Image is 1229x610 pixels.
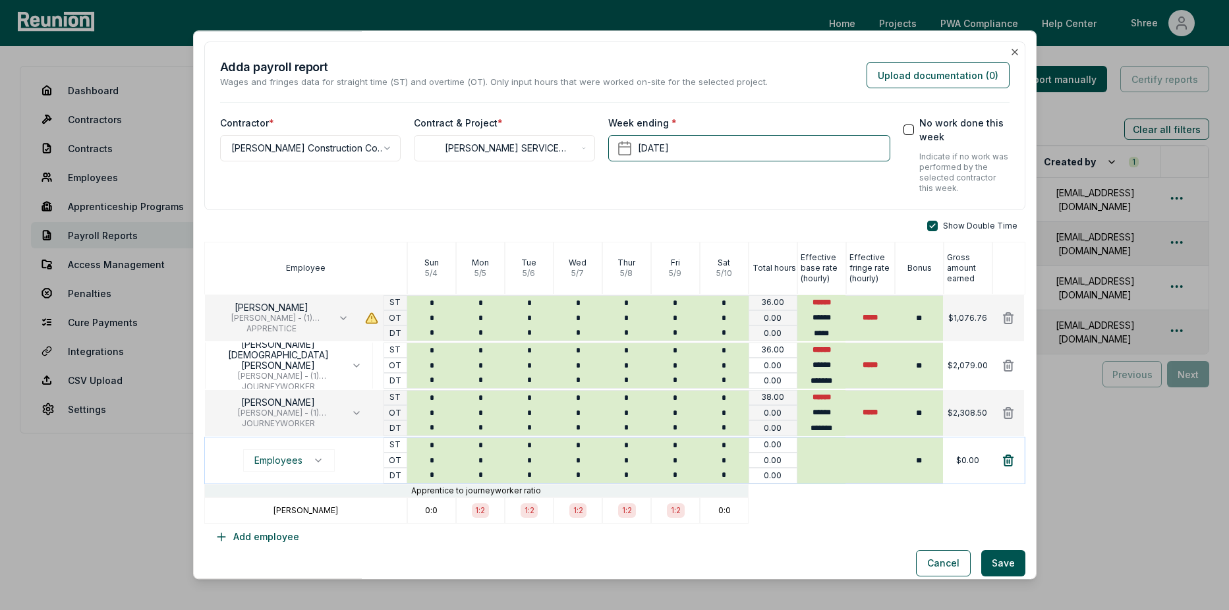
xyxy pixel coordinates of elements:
[981,550,1025,576] button: Save
[573,506,583,516] p: 1:2
[425,505,438,516] p: 0:0
[947,252,992,284] p: Gross amount earned
[525,506,534,516] p: 1:2
[273,505,338,516] p: [PERSON_NAME]
[620,268,633,279] p: 5 / 8
[761,345,784,356] p: 36.00
[943,221,1017,231] span: Show Double Time
[956,455,979,466] p: $0.00
[617,258,635,268] p: Thur
[389,345,401,356] p: ST
[801,252,845,284] p: Effective base rate (hourly)
[669,268,681,279] p: 5 / 9
[389,408,401,418] p: OT
[761,393,784,403] p: 38.00
[622,506,632,516] p: 1:2
[254,455,302,466] span: Employees
[389,313,401,323] p: OT
[523,268,535,279] p: 5 / 6
[764,455,782,466] p: 0.00
[389,393,401,403] p: ST
[753,263,796,273] p: Total hours
[389,375,401,386] p: DT
[521,258,536,268] p: Tue
[919,152,1009,194] p: Indicate if no work was performed by the selected contractor this week.
[608,135,890,161] button: [DATE]
[718,505,731,516] p: 0:0
[216,313,328,323] span: [PERSON_NAME] - (1) [PERSON_NAME], Cabinet Installer, Insulation Installer, Hardwood Floor Worker...
[475,506,485,516] p: 1:2
[389,423,401,433] p: DT
[389,455,401,466] p: OT
[414,116,503,130] label: Contract & Project
[671,506,681,516] p: 1:2
[389,440,401,451] p: ST
[948,313,987,323] p: $1,076.76
[216,339,341,371] p: [PERSON_NAME][DEMOGRAPHIC_DATA] [PERSON_NAME]
[411,485,541,496] p: Apprentice to journeyworker ratio
[571,268,584,279] p: 5 / 7
[764,470,782,481] p: 0.00
[216,371,341,381] span: [PERSON_NAME] - (1) [PERSON_NAME], Cabinet Installer, Insulation Installer, Hardwood Floor Worker...
[867,62,1010,88] button: Upload documentation (0)
[216,323,328,334] span: APPRENTICE
[216,408,341,418] span: [PERSON_NAME] - (1) [PERSON_NAME], Cabinet Installer, Insulation Installer, Hardwood Floor Worker...
[389,470,401,481] p: DT
[764,328,782,339] p: 0.00
[716,268,732,279] p: 5 / 10
[424,258,439,268] p: Sun
[764,313,782,323] p: 0.00
[948,408,987,418] p: $2,308.50
[764,440,782,451] p: 0.00
[849,252,894,284] p: Effective fringe rate (hourly)
[216,418,341,429] span: JOURNEYWORKER
[764,423,782,433] p: 0.00
[472,258,489,268] p: Mon
[286,263,326,273] p: Employee
[220,58,768,76] h2: Add a payroll report
[220,116,274,130] label: Contractor
[764,360,782,371] p: 0.00
[608,116,677,130] label: Week ending
[216,381,341,392] span: JOURNEYWORKER
[220,76,768,89] p: Wages and fringes data for straight time (ST) and overtime (OT). Only input hours that were worke...
[761,298,784,308] p: 36.00
[718,258,730,268] p: Sat
[907,263,932,273] p: Bonus
[389,298,401,308] p: ST
[569,258,586,268] p: Wed
[948,360,988,371] p: $2,079.00
[764,375,782,386] p: 0.00
[204,524,310,550] button: Add employee
[389,360,401,371] p: OT
[425,268,438,279] p: 5 / 4
[474,268,486,279] p: 5 / 5
[764,408,782,418] p: 0.00
[389,328,401,339] p: DT
[919,116,1009,144] label: No work done this week
[671,258,680,268] p: Fri
[216,397,341,408] p: [PERSON_NAME]
[916,550,971,576] button: Cancel
[216,302,328,313] p: [PERSON_NAME]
